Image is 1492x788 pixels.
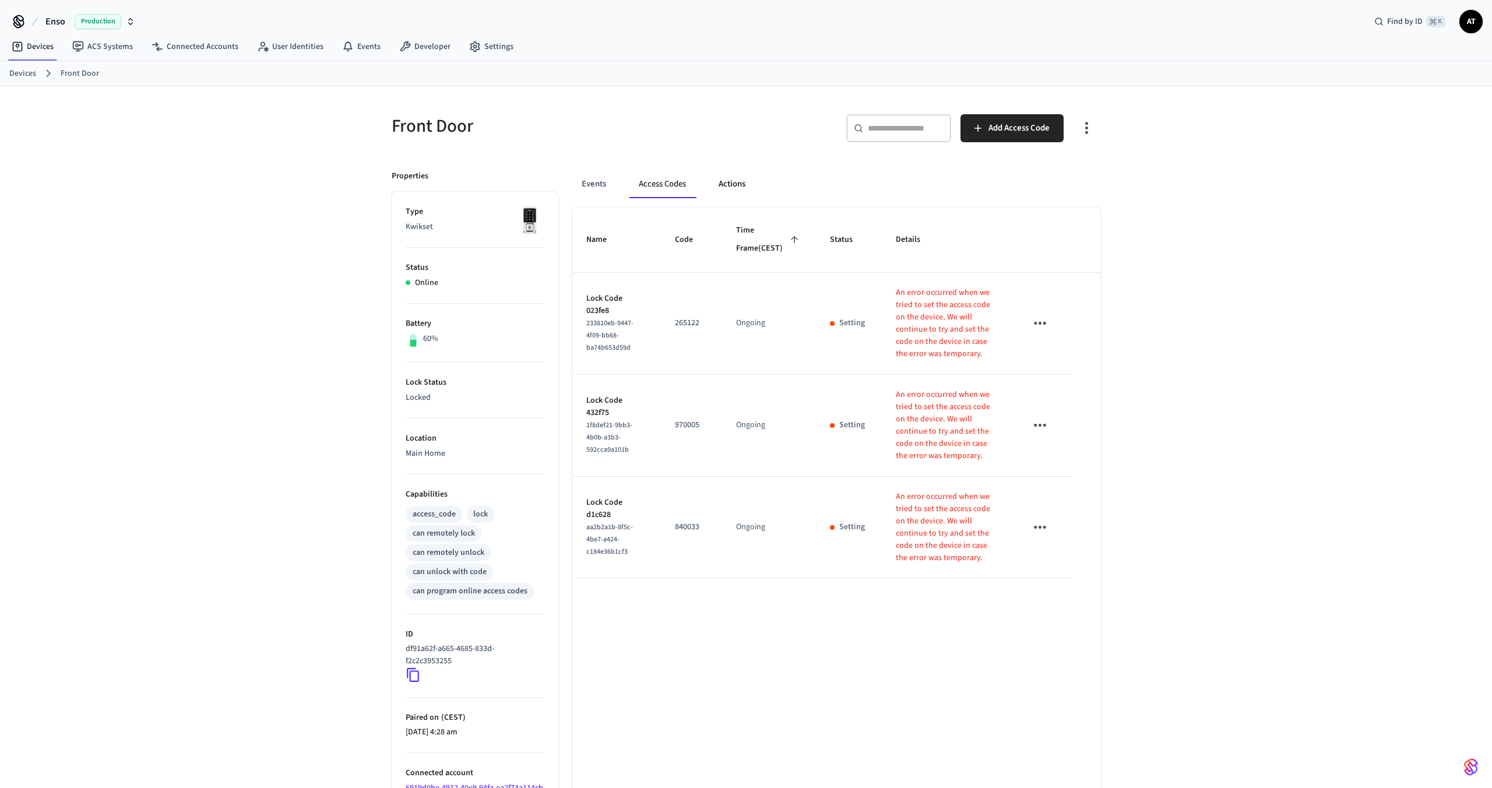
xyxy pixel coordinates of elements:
[406,488,544,501] p: Capabilities
[586,522,633,557] span: aa2b2a1b-8f5c-4be7-a424-c184e36b1cf3
[515,206,544,235] img: Kwikset Halo Touchscreen Wifi Enabled Smart Lock, Polished Chrome, Front
[413,527,475,540] div: can remotely lock
[722,273,816,375] td: Ongoing
[406,392,544,404] p: Locked
[675,231,708,249] span: Code
[406,448,544,460] p: Main Home
[839,317,865,329] p: Setting
[839,521,865,533] p: Setting
[423,333,438,345] p: 60%
[473,508,488,520] div: lock
[415,277,438,289] p: Online
[675,419,708,431] p: 970005
[406,206,544,218] p: Type
[406,377,544,389] p: Lock Status
[830,231,868,249] span: Status
[675,521,708,533] p: 840033
[2,36,63,57] a: Devices
[586,293,647,317] p: Lock Code 023fe8
[406,262,544,274] p: Status
[390,36,460,57] a: Developer
[736,221,802,258] span: Time Frame(CEST)
[586,318,634,353] span: 233810eb-9447-4f09-bb68-ba74b653d59d
[413,585,527,597] div: can program online access codes
[45,15,65,29] span: Enso
[413,508,456,520] div: access_code
[406,432,544,445] p: Location
[896,287,998,360] p: An error occurred when we tried to set the access code on the device. We will continue to try and...
[1365,11,1455,32] div: Find by ID⌘ K
[960,114,1064,142] button: Add Access Code
[586,395,647,419] p: Lock Code 432f75
[572,170,615,198] button: Events
[709,170,755,198] button: Actions
[142,36,248,57] a: Connected Accounts
[392,170,428,182] p: Properties
[586,231,622,249] span: Name
[406,767,544,779] p: Connected account
[722,477,816,579] td: Ongoing
[988,121,1050,136] span: Add Access Code
[572,170,1100,198] div: ant example
[1387,16,1423,27] span: Find by ID
[572,207,1100,579] table: sticky table
[629,170,695,198] button: Access Codes
[9,68,36,80] a: Devices
[675,317,708,329] p: 265122
[896,231,935,249] span: Details
[839,419,865,431] p: Setting
[413,566,487,578] div: can unlock with code
[1461,11,1482,32] span: AT
[406,643,540,667] p: df91a62f-a665-4685-833d-f2c2c3953255
[333,36,390,57] a: Events
[722,375,816,477] td: Ongoing
[406,318,544,330] p: Battery
[75,14,121,29] span: Production
[1459,10,1483,33] button: AT
[896,491,998,564] p: An error occurred when we tried to set the access code on the device. We will continue to try and...
[392,114,739,138] h5: Front Door
[248,36,333,57] a: User Identities
[1426,16,1445,27] span: ⌘ K
[406,628,544,641] p: ID
[460,36,523,57] a: Settings
[406,221,544,233] p: Kwikset
[413,547,484,559] div: can remotely unlock
[586,420,632,455] span: 1f8def21-9bb3-4b0b-a3b3-592cca9a101b
[61,68,99,80] a: Front Door
[63,36,142,57] a: ACS Systems
[1464,758,1478,776] img: SeamLogoGradient.69752ec5.svg
[406,726,544,738] p: [DATE] 4:28 am
[896,389,998,462] p: An error occurred when we tried to set the access code on the device. We will continue to try and...
[586,497,647,521] p: Lock Code d1c628
[439,712,466,723] span: ( CEST )
[406,712,544,724] p: Paired on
